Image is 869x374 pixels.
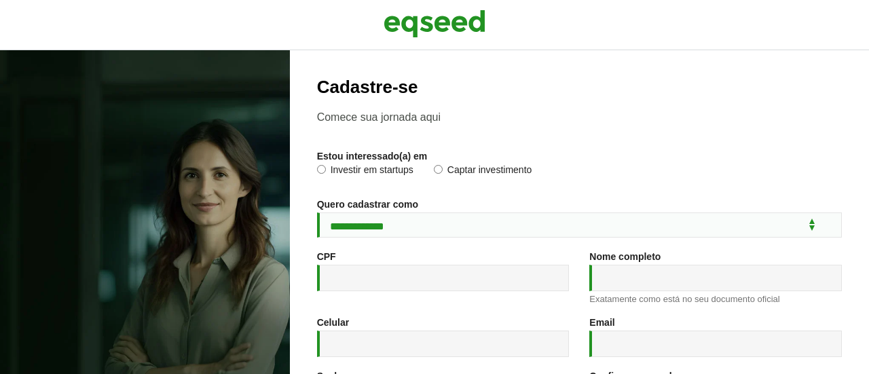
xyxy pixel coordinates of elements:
[589,318,614,327] label: Email
[589,252,661,261] label: Nome completo
[317,252,336,261] label: CPF
[589,295,842,303] div: Exatamente como está no seu documento oficial
[434,165,443,174] input: Captar investimento
[317,77,842,97] h2: Cadastre-se
[317,165,413,179] label: Investir em startups
[434,165,532,179] label: Captar investimento
[317,200,418,209] label: Quero cadastrar como
[317,318,349,327] label: Celular
[384,7,485,41] img: EqSeed Logo
[317,111,842,124] p: Comece sua jornada aqui
[317,165,326,174] input: Investir em startups
[317,151,428,161] label: Estou interessado(a) em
